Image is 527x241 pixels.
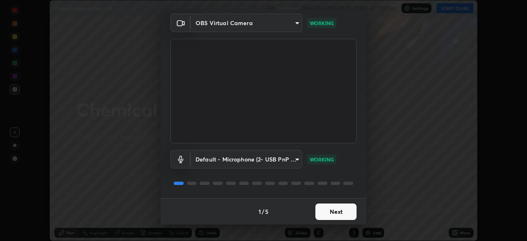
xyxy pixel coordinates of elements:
h4: 5 [265,207,268,216]
h4: 1 [259,207,261,216]
div: OBS Virtual Camera [191,14,302,32]
p: WORKING [310,156,334,163]
div: OBS Virtual Camera [191,150,302,168]
p: WORKING [310,19,334,27]
h4: / [262,207,264,216]
button: Next [315,204,357,220]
